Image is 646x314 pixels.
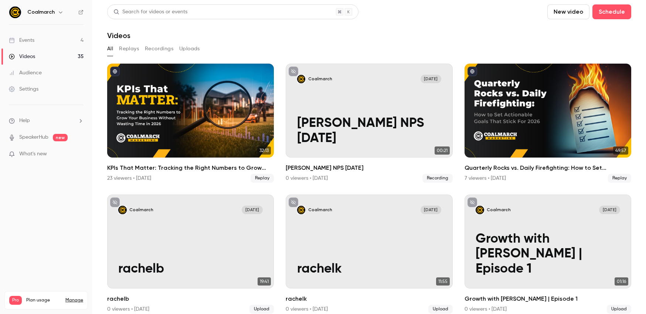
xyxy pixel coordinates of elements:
[107,43,113,55] button: All
[286,175,328,182] div: 0 viewers • [DATE]
[19,134,48,141] a: SpeakerHub
[107,195,274,314] a: rachelbCoalmarch[DATE]rachelb19:41rachelb0 viewers • [DATE]Upload
[9,37,34,44] div: Events
[251,174,274,183] span: Replay
[428,305,453,314] span: Upload
[286,305,328,313] div: 0 viewers • [DATE]
[467,197,477,207] button: unpublished
[179,43,200,55] button: Uploads
[107,195,274,314] li: rachelb
[465,163,631,172] h2: Quarterly Rocks vs. Daily Firefighting: How to Set Actionable Goals That Stick For 2026
[129,207,153,213] p: Coalmarch
[9,117,84,125] li: help-dropdown-opener
[75,151,84,158] iframe: Noticeable Trigger
[308,207,332,213] p: Coalmarch
[9,53,35,60] div: Videos
[297,116,441,146] p: [PERSON_NAME] NPS [DATE]
[286,195,452,314] a: rachelkCoalmarch[DATE]rachelk11:55rachelk0 viewers • [DATE]Upload
[487,207,511,213] p: Coalmarch
[27,9,55,16] h6: Coalmarch
[249,305,274,314] span: Upload
[286,64,452,183] a: Jeff NPS 9.24.25Coalmarch[DATE][PERSON_NAME] NPS [DATE]00:21[PERSON_NAME] NPS [DATE]0 viewers • [...
[435,146,450,155] span: 00:21
[107,305,149,313] div: 0 viewers • [DATE]
[465,294,631,303] h2: Growth with [PERSON_NAME] | Episode 1
[113,8,187,16] div: Search for videos or events
[107,31,130,40] h1: Videos
[599,206,620,214] span: [DATE]
[465,175,506,182] div: 7 viewers • [DATE]
[308,76,332,82] p: Coalmarch
[107,64,274,183] li: KPIs That Matter: Tracking the Right Numbers to Grow Your Business Without Wasting Time in 2026
[9,85,38,93] div: Settings
[19,150,47,158] span: What's new
[242,206,263,214] span: [DATE]
[145,43,173,55] button: Recordings
[107,4,631,310] section: Videos
[118,206,127,214] img: rachelb
[286,64,452,183] li: Jeff NPS 9.24.25
[465,64,631,183] a: 49:57Quarterly Rocks vs. Daily Firefighting: How to Set Actionable Goals That Stick For 20267 vie...
[107,64,274,183] a: 32:13KPIs That Matter: Tracking the Right Numbers to Grow Your Business Without Wasting Time in [...
[465,64,631,183] li: Quarterly Rocks vs. Daily Firefighting: How to Set Actionable Goals That Stick For 2026
[421,75,442,83] span: [DATE]
[258,277,271,286] span: 19:41
[110,197,120,207] button: unpublished
[613,146,628,155] span: 49:57
[465,195,631,314] li: Growth with Jeff | Episode 1
[476,232,620,277] p: Growth with [PERSON_NAME] | Episode 1
[465,305,507,313] div: 0 viewers • [DATE]
[110,67,120,76] button: published
[607,305,631,314] span: Upload
[107,294,274,303] h2: rachelb
[297,75,306,83] img: Jeff NPS 9.24.25
[467,67,477,76] button: published
[53,134,68,141] span: new
[9,6,21,18] img: Coalmarch
[107,175,151,182] div: 23 viewers • [DATE]
[65,297,83,303] a: Manage
[297,262,441,277] p: rachelk
[615,277,628,286] span: 01:16
[107,163,274,172] h2: KPIs That Matter: Tracking the Right Numbers to Grow Your Business Without Wasting Time in [DATE]
[476,206,484,214] img: Growth with Jeff | Episode 1
[9,69,42,77] div: Audience
[289,197,298,207] button: unpublished
[286,195,452,314] li: rachelk
[19,117,30,125] span: Help
[118,262,262,277] p: rachelb
[297,206,306,214] img: rachelk
[436,277,450,286] span: 11:55
[608,174,631,183] span: Replay
[547,4,589,19] button: New video
[422,174,453,183] span: Recording
[286,163,452,172] h2: [PERSON_NAME] NPS [DATE]
[465,195,631,314] a: Growth with Jeff | Episode 1Coalmarch[DATE]Growth with [PERSON_NAME] | Episode 101:16Growth with ...
[119,43,139,55] button: Replays
[289,67,298,76] button: unpublished
[286,294,452,303] h2: rachelk
[592,4,631,19] button: Schedule
[26,297,61,303] span: Plan usage
[421,206,442,214] span: [DATE]
[9,296,22,305] span: Pro
[257,146,271,155] span: 32:13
